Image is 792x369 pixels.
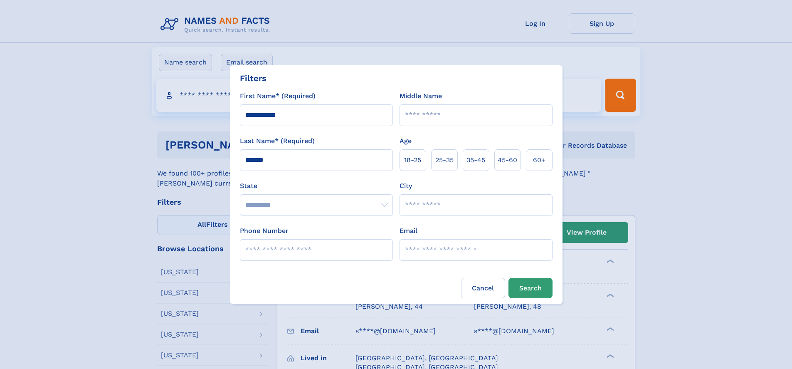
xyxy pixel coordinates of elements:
span: 25‑35 [435,155,454,165]
label: Cancel [461,278,505,298]
span: 18‑25 [404,155,421,165]
span: 35‑45 [466,155,485,165]
label: Phone Number [240,226,289,236]
button: Search [508,278,553,298]
label: Last Name* (Required) [240,136,315,146]
label: Age [400,136,412,146]
span: 60+ [533,155,545,165]
label: Middle Name [400,91,442,101]
label: First Name* (Required) [240,91,316,101]
label: City [400,181,412,191]
div: Filters [240,72,266,84]
span: 45‑60 [498,155,517,165]
label: State [240,181,393,191]
label: Email [400,226,417,236]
